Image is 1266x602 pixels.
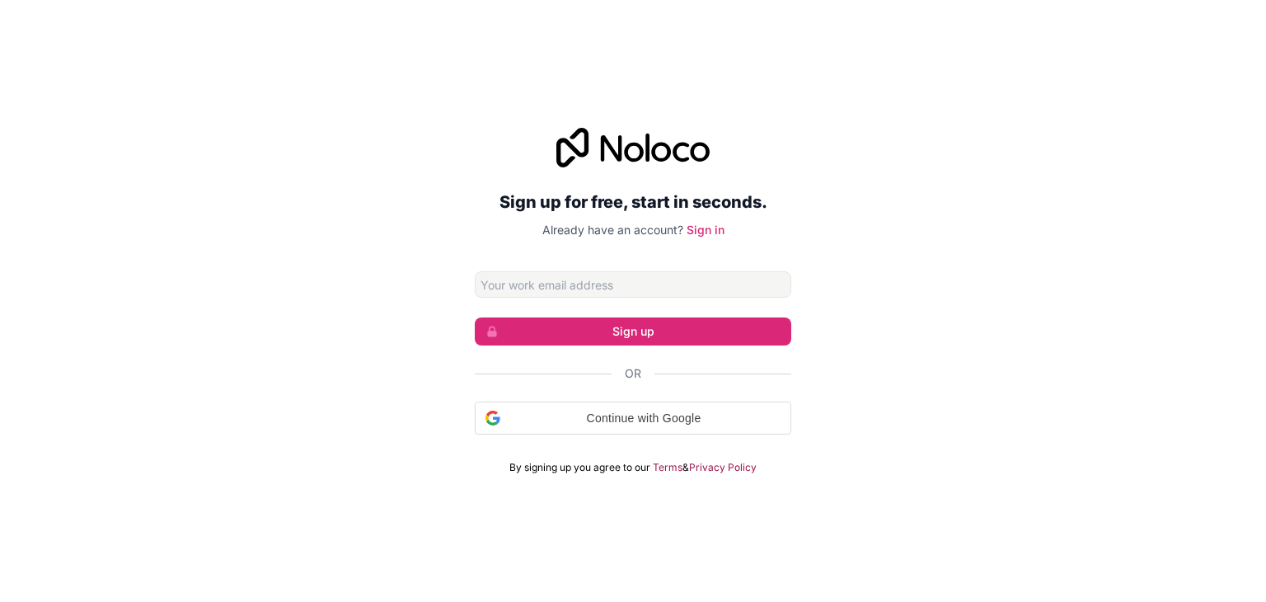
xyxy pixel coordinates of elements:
[687,223,724,237] a: Sign in
[682,461,689,474] span: &
[507,410,781,427] span: Continue with Google
[475,402,791,435] div: Continue with Google
[475,271,791,298] input: Email address
[653,461,682,474] a: Terms
[689,461,757,474] a: Privacy Policy
[936,478,1266,594] iframe: Intercom notifications message
[625,365,641,382] span: Or
[475,187,791,217] h2: Sign up for free, start in seconds.
[475,317,791,346] button: Sign up
[509,461,650,474] span: By signing up you agree to our
[542,223,683,237] span: Already have an account?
